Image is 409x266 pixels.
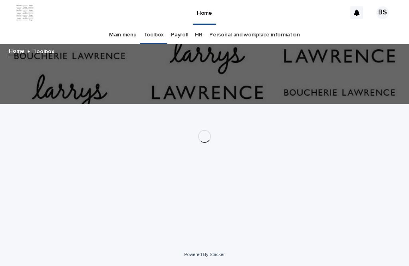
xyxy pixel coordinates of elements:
a: HR [195,26,202,44]
a: Toolbox [143,26,164,44]
a: Payroll [171,26,188,44]
a: Main menu [109,26,136,44]
a: Home [9,46,24,55]
p: Toolbox [33,46,54,55]
div: BS [376,6,389,19]
a: Powered By Stacker [184,252,224,257]
img: ZpJWbK78RmCi9E4bZOpa [16,5,34,21]
a: Personal and workplace information [209,26,300,44]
